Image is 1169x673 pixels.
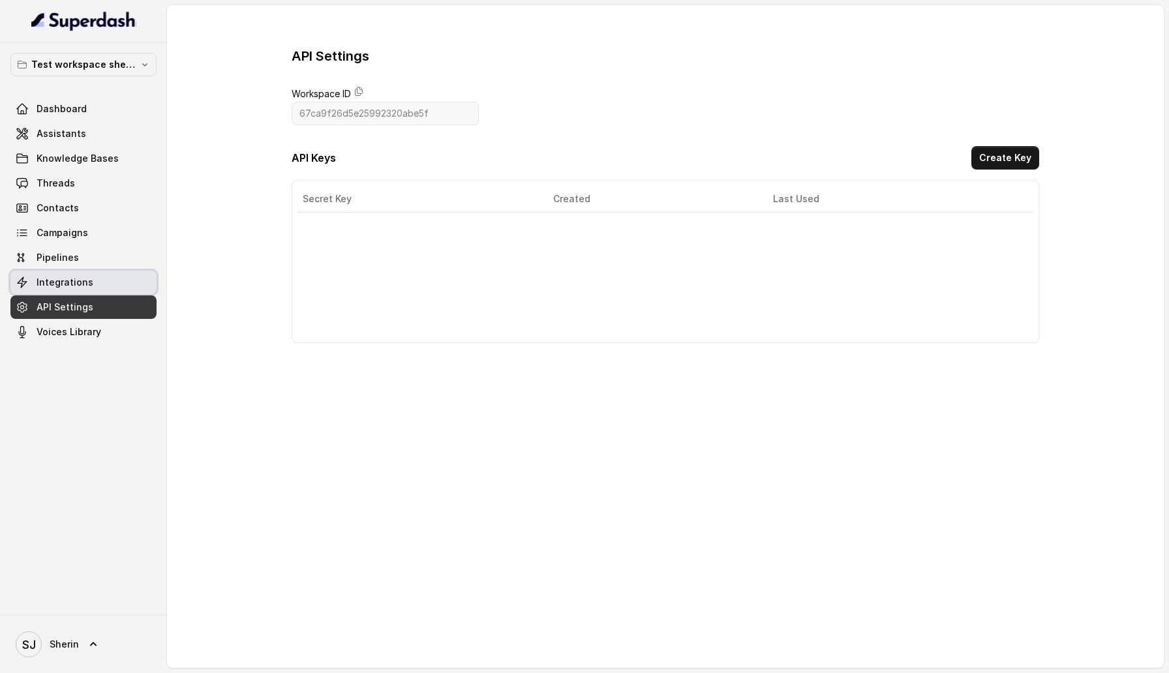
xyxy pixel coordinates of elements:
a: Pipelines [10,246,157,269]
button: Create Key [971,146,1039,170]
a: Dashboard [10,97,157,121]
a: Assistants [10,122,157,145]
span: Contacts [37,202,79,215]
img: light.svg [31,10,136,31]
th: Secret Key [297,186,543,213]
a: Contacts [10,196,157,220]
p: Test workspace sherin - limits of workspace naming [31,57,136,72]
label: Workspace ID [292,86,351,102]
a: Knowledge Bases [10,147,157,170]
span: API Settings [37,301,93,314]
a: Voices Library [10,320,157,344]
span: Sherin [50,638,79,651]
h3: API Keys [292,150,336,166]
a: API Settings [10,295,157,319]
a: Integrations [10,271,157,294]
span: Campaigns [37,226,88,239]
th: Last Used [763,186,1018,213]
span: Dashboard [37,102,87,115]
a: Campaigns [10,221,157,245]
span: Pipelines [37,251,79,264]
th: Created [543,186,763,213]
button: Test workspace sherin - limits of workspace naming [10,53,157,76]
span: Voices Library [37,325,101,338]
span: Knowledge Bases [37,152,119,165]
span: Assistants [37,127,86,140]
span: Threads [37,177,75,190]
a: Sherin [10,626,157,663]
h3: API Settings [292,47,369,65]
a: Threads [10,172,157,195]
text: SJ [22,638,36,651]
span: Integrations [37,276,93,289]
